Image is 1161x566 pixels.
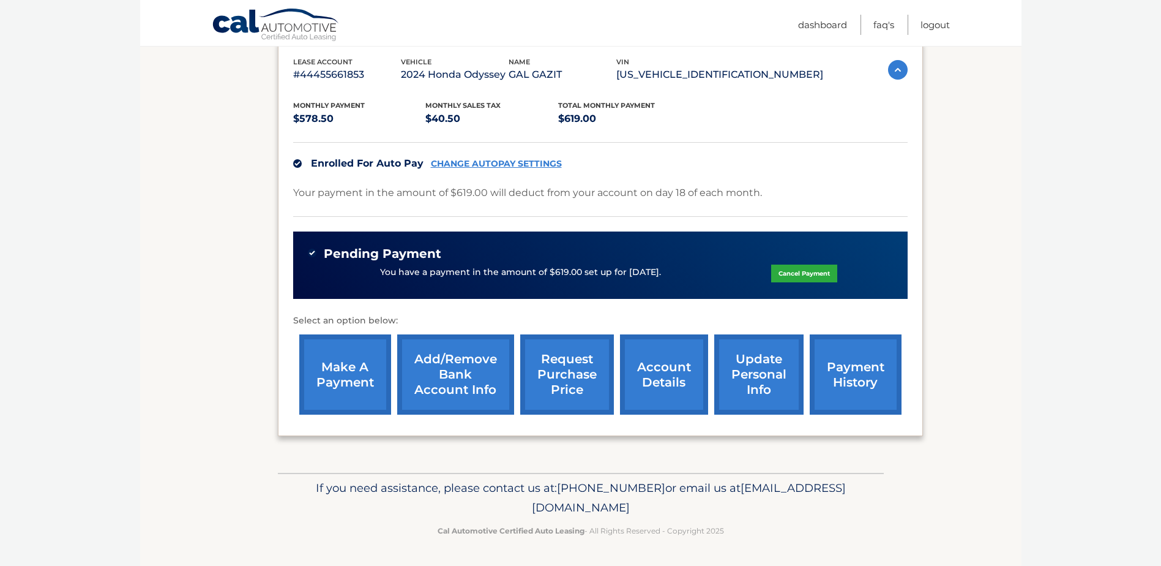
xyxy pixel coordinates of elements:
[920,15,950,35] a: Logout
[293,58,353,66] span: lease account
[401,58,431,66] span: vehicle
[616,58,629,66] span: vin
[520,334,614,415] a: request purchase price
[810,334,902,415] a: payment history
[873,15,894,35] a: FAQ's
[714,334,804,415] a: update personal info
[286,478,876,518] p: If you need assistance, please contact us at: or email us at
[293,184,762,202] p: Your payment in the amount of $619.00 will deduct from your account on day 18 of each month.
[380,266,661,279] p: You have a payment in the amount of $619.00 set up for [DATE].
[798,15,847,35] a: Dashboard
[299,334,391,415] a: make a payment
[558,110,691,127] p: $619.00
[425,101,501,110] span: Monthly sales Tax
[888,60,908,80] img: accordion-active.svg
[532,481,846,515] span: [EMAIL_ADDRESS][DOMAIN_NAME]
[438,526,584,535] strong: Cal Automotive Certified Auto Leasing
[293,101,365,110] span: Monthly Payment
[771,265,837,282] a: Cancel Payment
[397,334,514,415] a: Add/Remove bank account info
[286,524,876,537] p: - All Rights Reserved - Copyright 2025
[431,159,562,169] a: CHANGE AUTOPAY SETTINGS
[293,66,401,83] p: #44455661853
[425,110,558,127] p: $40.50
[324,246,441,262] span: Pending Payment
[401,66,509,83] p: 2024 Honda Odyssey
[293,110,426,127] p: $578.50
[311,157,424,169] span: Enrolled For Auto Pay
[293,314,908,328] p: Select an option below:
[620,334,708,415] a: account details
[509,58,530,66] span: name
[558,101,655,110] span: Total Monthly Payment
[308,249,316,257] img: check-green.svg
[293,159,302,168] img: check.svg
[212,8,340,43] a: Cal Automotive
[509,66,616,83] p: GAL GAZIT
[616,66,823,83] p: [US_VEHICLE_IDENTIFICATION_NUMBER]
[557,481,665,495] span: [PHONE_NUMBER]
